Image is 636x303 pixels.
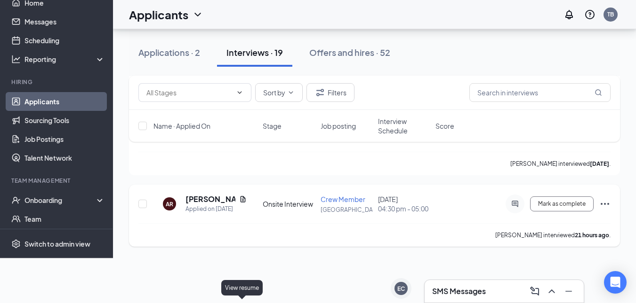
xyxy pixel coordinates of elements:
[236,89,243,96] svg: ChevronDown
[239,195,247,203] svg: Document
[432,286,486,296] h3: SMS Messages
[24,92,105,111] a: Applicants
[11,239,21,249] svg: Settings
[595,89,602,96] svg: MagnifyingGlass
[563,286,574,297] svg: Minimize
[129,7,188,23] h1: Applicants
[538,201,586,207] span: Mark as complete
[495,231,611,239] p: [PERSON_NAME] interviewed .
[604,271,627,294] div: Open Intercom Messenger
[321,121,356,131] span: Job posting
[564,9,575,20] svg: Notifications
[24,54,105,64] div: Reporting
[321,206,372,214] p: [GEOGRAPHIC_DATA]
[314,87,326,98] svg: Filter
[263,89,285,96] span: Sort by
[607,10,614,18] div: TB
[529,286,540,297] svg: ComposeMessage
[527,284,542,299] button: ComposeMessage
[153,121,210,131] span: Name · Applied On
[24,148,105,167] a: Talent Network
[469,83,611,102] input: Search in interviews
[435,121,454,131] span: Score
[166,200,173,208] div: AR
[509,200,521,208] svg: ActiveChat
[24,12,105,31] a: Messages
[221,280,263,295] div: View resume
[11,177,103,185] div: Team Management
[11,78,103,86] div: Hiring
[24,210,105,228] a: Team
[575,232,609,239] b: 21 hours ago
[599,198,611,210] svg: Ellipses
[185,204,247,214] div: Applied on [DATE]
[584,9,596,20] svg: QuestionInfo
[263,199,314,209] div: Onsite Interview
[321,195,365,203] span: Crew Member
[510,160,611,168] p: [PERSON_NAME] interviewed .
[378,117,430,135] span: Interview Schedule
[378,194,430,213] div: [DATE]
[309,47,390,58] div: Offers and hires · 52
[192,9,203,20] svg: ChevronDown
[530,196,594,211] button: Mark as complete
[287,89,295,96] svg: ChevronDown
[561,284,576,299] button: Minimize
[24,31,105,50] a: Scheduling
[11,54,21,64] svg: Analysis
[255,83,303,102] button: Sort byChevronDown
[138,47,200,58] div: Applications · 2
[146,87,232,98] input: All Stages
[11,195,21,205] svg: UserCheck
[546,286,557,297] svg: ChevronUp
[226,47,283,58] div: Interviews · 19
[24,239,90,249] div: Switch to admin view
[306,83,354,102] button: Filter Filters
[590,160,609,167] b: [DATE]
[24,111,105,130] a: Sourcing Tools
[24,130,105,148] a: Job Postings
[397,285,405,293] div: EC
[24,195,97,205] div: Onboarding
[544,284,559,299] button: ChevronUp
[378,204,430,213] span: 04:30 pm - 05:00 pm
[185,194,235,204] h5: [PERSON_NAME]
[263,121,282,131] span: Stage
